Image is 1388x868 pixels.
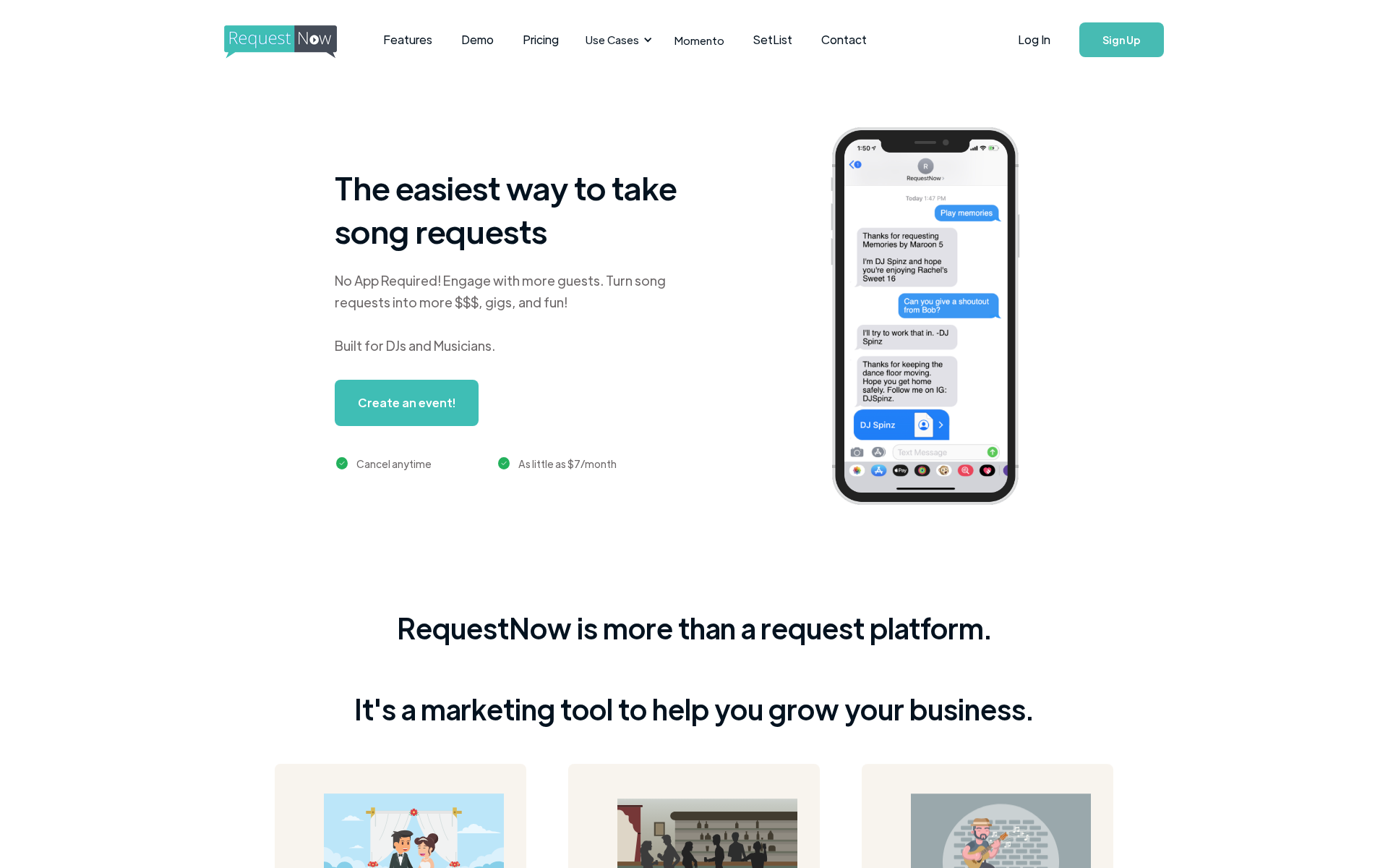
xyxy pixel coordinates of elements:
div: As little as $7/month [518,455,617,472]
img: requestnow logo [224,25,364,59]
a: Momento [660,19,739,61]
div: No App Required! Engage with more guests. Turn song requests into more $$$, gigs, and fun! Built ... [335,270,696,357]
h1: The easiest way to take song requests [335,166,696,252]
a: Sign Up [1079,22,1164,57]
img: iphone screenshot [814,117,1058,520]
a: Features [369,17,447,62]
a: SetList [739,17,807,62]
a: home [224,25,333,54]
a: Create an event! [335,380,479,426]
a: Demo [447,17,508,62]
div: Use Cases [577,17,656,62]
div: Cancel anytime [356,455,432,472]
div: RequestNow is more than a request platform. It's a marketing tool to help you grow your business. [354,608,1034,729]
img: green checkmark [498,457,510,469]
a: Log In [1003,14,1065,65]
div: Use Cases [586,32,639,48]
img: green checkmark [336,457,348,469]
a: Contact [807,17,881,62]
a: Pricing [508,17,573,62]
